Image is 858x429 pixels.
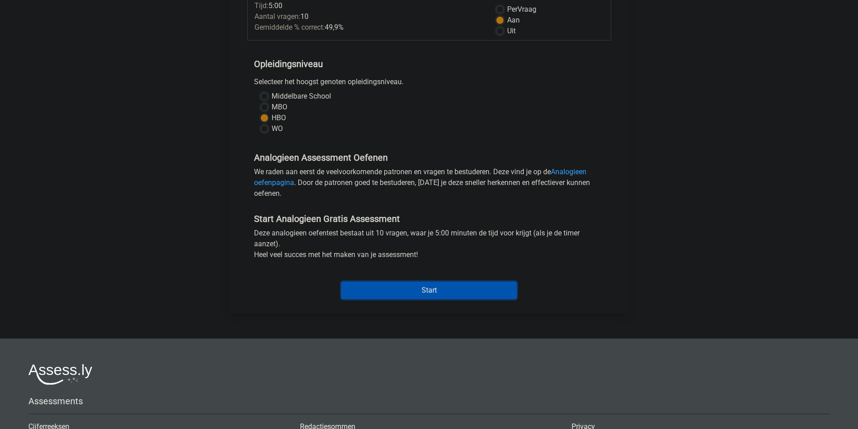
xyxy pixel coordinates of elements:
div: Selecteer het hoogst genoten opleidingsniveau. [247,77,611,91]
label: Aan [507,15,520,26]
label: MBO [272,102,287,113]
h5: Opleidingsniveau [254,55,604,73]
span: Aantal vragen: [254,12,300,21]
h5: Assessments [28,396,830,406]
label: Uit [507,26,516,36]
div: Deze analogieen oefentest bestaat uit 10 vragen, waar je 5:00 minuten de tijd voor krijgt (als je... [247,228,611,264]
label: Vraag [507,4,536,15]
h5: Start Analogieen Gratis Assessment [254,213,604,224]
div: 49,9% [248,22,490,33]
img: Assessly logo [28,364,92,385]
label: HBO [272,113,286,123]
div: We raden aan eerst de veelvoorkomende patronen en vragen te bestuderen. Deze vind je op de . Door... [247,167,611,203]
label: Middelbare School [272,91,331,102]
span: Per [507,5,518,14]
div: 10 [248,11,490,22]
input: Start [341,282,517,299]
span: Gemiddelde % correct: [254,23,325,32]
div: 5:00 [248,0,490,11]
span: Tijd: [254,1,268,10]
label: WO [272,123,283,134]
h5: Analogieen Assessment Oefenen [254,152,604,163]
